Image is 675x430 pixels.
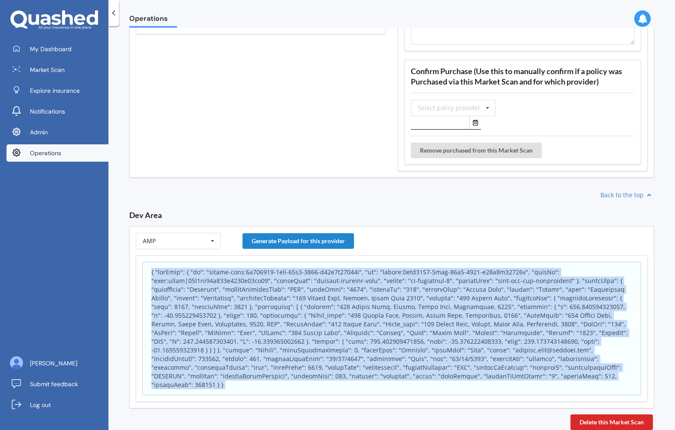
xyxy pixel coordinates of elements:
a: Notifications [7,103,108,120]
a: My Dashboard [7,40,108,58]
span: Submit feedback [30,380,78,388]
a: Back to the top [600,191,654,199]
button: Remove purchased from this Market Scan [411,143,542,158]
a: Explore insurance [7,82,108,99]
h3: Confirm Purchase (Use this to manually confirm if a policy was Purchased via this Market Scan and... [411,66,635,86]
span: Market Scan [30,65,65,74]
a: Operations [7,144,108,162]
span: Operations [129,14,177,26]
span: [PERSON_NAME] [30,359,77,368]
a: Submit feedback [7,375,108,393]
a: Admin [7,124,108,141]
button: Delete this Market Scan [570,414,653,430]
img: ALV-UjU6YHOUIM1AGx_4vxbOkaOq-1eqc8a3URkVIJkc_iWYmQ98kTe7fc9QMVOBV43MoXmOPfWPN7JjnmUwLuIGKVePaQgPQ... [10,356,23,369]
p: { "lorEmip": { "do": "sitame-cons:6a706919-1eli-65s3-3866-d42e7t27044i", "ut": "labore:0etd3157-5... [151,268,632,389]
button: Generate Payload for this provider [242,233,354,249]
span: My Dashboard [30,45,72,53]
span: Notifications [30,107,65,116]
h3: Dev Area [129,210,654,220]
span: Log out [30,401,51,409]
a: Market Scan [7,61,108,78]
span: Explore insurance [30,86,80,95]
a: [PERSON_NAME] [7,355,108,372]
span: Admin [30,128,48,137]
span: Operations [30,149,61,157]
div: Select policy provider [418,105,480,111]
button: Select date [469,116,481,129]
div: AMP [143,238,156,244]
a: Log out [7,396,108,414]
